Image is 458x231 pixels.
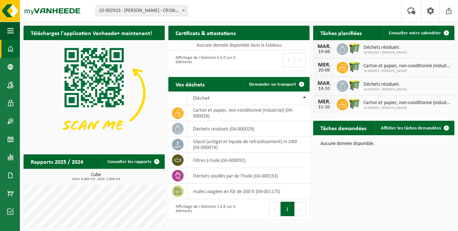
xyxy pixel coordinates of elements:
img: WB-0660-HPE-GN-50 [348,98,361,110]
td: déchets souillés par de l'huile (04-000153) [188,168,310,184]
div: MAR. [317,44,331,50]
div: MAR. [317,81,331,86]
td: filtres à huile (04-000092) [188,153,310,168]
button: Next [295,53,306,67]
span: 10-902923 - [PERSON_NAME] [364,87,407,92]
a: Consulter les rapports [102,154,164,169]
img: WB-0660-HPE-GN-50 [348,42,361,55]
img: Download de VHEPlus App [24,40,165,146]
span: Déchets résiduels [364,45,407,51]
td: carton et papier, non-conditionné (industriel) (04-000026) [188,105,310,121]
span: 10-902923 - [PERSON_NAME] [364,51,407,55]
h2: Tâches planifiées [313,26,369,40]
div: 19-08 [317,50,331,55]
span: 10-902923 - FAIRON JULIEN - CRISNÉE [96,5,188,16]
h2: Tâches demandées [313,121,374,135]
td: Aucune donnée disponible dans le tableau [168,40,310,50]
td: glycol (antigel et liquide de refroidissement) in 200l (04-000074) [188,137,310,153]
div: MER. [317,62,331,68]
div: 15-10 [317,105,331,110]
h2: Vos déchets [168,77,212,91]
p: Aucune donnée disponible. [320,141,447,146]
span: Demander un transport [249,82,296,87]
div: 20-08 [317,68,331,73]
button: 1 [281,202,295,216]
h2: Téléchargez l'application Vanheede+ maintenant! [24,26,159,40]
td: huiles usagées en fût de 200 lt (04-001175) [188,184,310,199]
span: Déchet [193,95,210,101]
div: Affichage de l'élément 0 à 0 sur 0 éléments [172,52,235,68]
a: Afficher les tâches demandées [375,121,454,135]
span: Carton et papier, non-conditionné (industriel) [364,63,451,69]
span: 2024: 8,960 m3 - 2025: 5,860 m3 [27,177,165,181]
span: 10-902923 - [PERSON_NAME] [364,69,451,73]
img: WB-0660-HPE-GN-50 [348,79,361,91]
img: WB-0660-HPE-GN-50 [348,61,361,73]
span: 10-902923 - [PERSON_NAME] [364,106,451,110]
h3: Cube [27,172,165,181]
div: 14-10 [317,86,331,91]
span: 10-902923 - FAIRON JULIEN - CRISNÉE [96,6,187,16]
span: Consulter votre calendrier [389,31,441,35]
button: Previous [269,202,281,216]
div: MER. [317,99,331,105]
h2: Certificats & attestations [168,26,243,40]
a: Consulter votre calendrier [383,26,454,40]
td: déchets résiduels (04-000029) [188,121,310,137]
span: Déchets résiduels [364,82,407,87]
h2: Rapports 2025 / 2024 [24,154,91,168]
span: Afficher les tâches demandées [381,126,441,131]
span: Carton et papier, non-conditionné (industriel) [364,100,451,106]
button: Previous [283,53,295,67]
div: Affichage de l'élément 1 à 6 sur 6 éléments [172,201,235,217]
a: Demander un transport [243,77,309,91]
button: Next [295,202,306,216]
